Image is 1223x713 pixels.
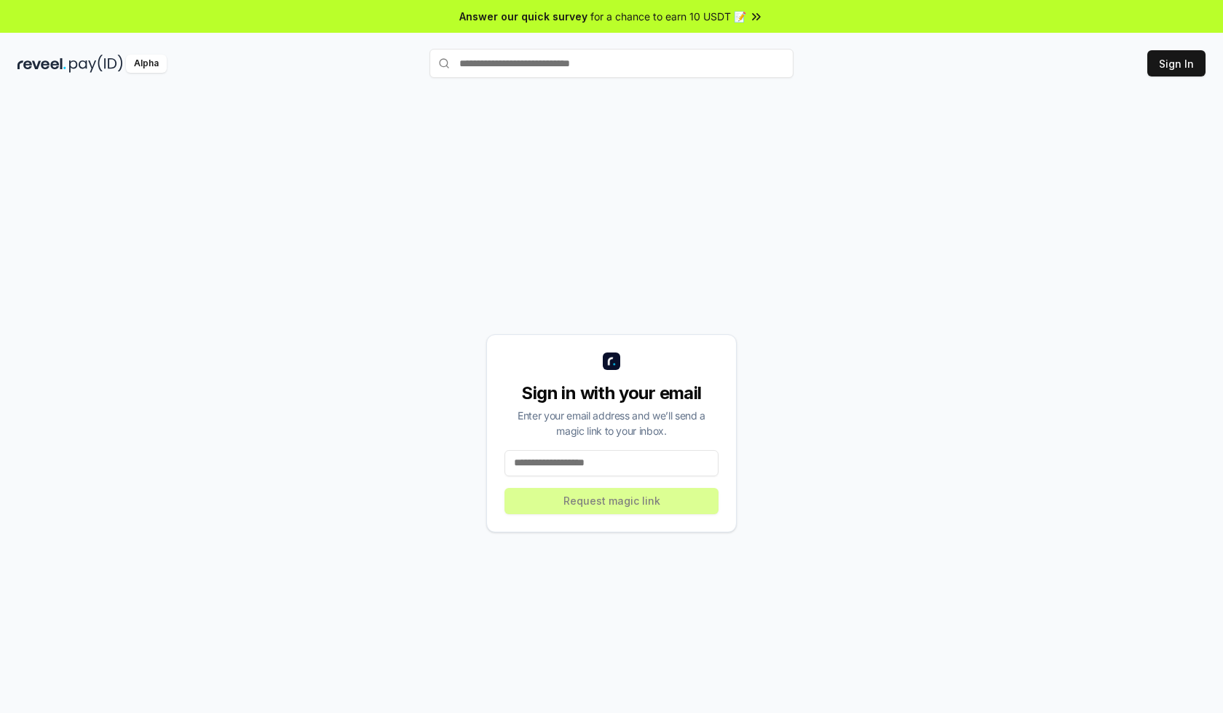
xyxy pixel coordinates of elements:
[459,9,587,24] span: Answer our quick survey
[126,55,167,73] div: Alpha
[1147,50,1206,76] button: Sign In
[590,9,746,24] span: for a chance to earn 10 USDT 📝
[69,55,123,73] img: pay_id
[603,352,620,370] img: logo_small
[504,408,719,438] div: Enter your email address and we’ll send a magic link to your inbox.
[17,55,66,73] img: reveel_dark
[504,382,719,405] div: Sign in with your email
